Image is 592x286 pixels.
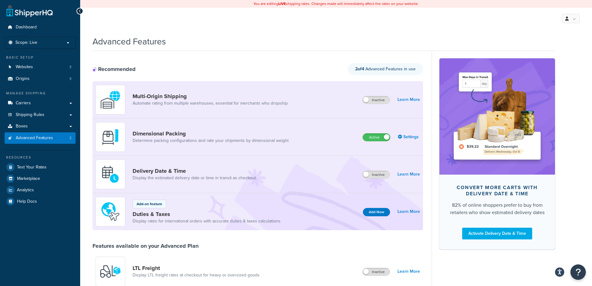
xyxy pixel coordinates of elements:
button: Add Now [363,208,390,216]
div: Features available on your Advanced Plan [92,242,199,249]
span: Websites [16,64,33,70]
a: Display rates for international orders with accurate duties & taxes calculations [133,218,281,224]
a: Websites3 [5,61,76,73]
label: Inactive [363,96,390,104]
span: Origins [16,76,30,81]
a: Dashboard [5,22,76,33]
a: Delivery Date & Time [133,168,257,174]
a: Learn More [397,267,420,276]
span: Test Your Rates [17,165,47,170]
a: Marketplace [5,173,76,184]
span: Dashboard [16,25,37,30]
label: Inactive [363,171,390,178]
a: Shipping Rules [5,109,76,121]
a: Test Your Rates [5,162,76,173]
a: Duties & Taxes [133,211,281,218]
strong: 2 of 4 [355,66,364,72]
a: Determine packing configurations and rate your shipments by dimensional weight [133,138,289,144]
a: Multi-Origin Shipping [133,93,288,100]
img: gfkeb5ejjkALwAAAABJRU5ErkJggg== [100,164,121,185]
span: 2 [69,135,72,141]
a: Boxes [5,121,76,132]
div: Recommended [92,66,136,73]
a: Display LTL freight rates at checkout for heavy or oversized goods [133,272,260,278]
label: Inactive [363,268,390,276]
b: LIVE [278,1,286,6]
p: Add-on feature [137,201,162,207]
li: Websites [5,61,76,73]
a: Display the estimated delivery date or time in transit as checkout. [133,175,257,181]
a: Automate rating from multiple warehouses, essential for merchants who dropship [133,100,288,106]
a: Settings [398,133,420,141]
span: 3 [69,76,72,81]
span: Shipping Rules [16,112,44,118]
a: Dimensional Packing [133,130,289,137]
div: Convert more carts with delivery date & time [449,184,545,197]
span: Carriers [16,101,31,106]
span: Advanced Features in use [355,66,416,72]
button: Open Resource Center [570,264,586,280]
h1: Advanced Features [92,35,166,48]
span: 3 [69,64,72,70]
a: Carriers [5,97,76,109]
li: Origins [5,73,76,85]
span: Scope: Live [15,40,37,45]
div: 82% of online shoppers prefer to buy from retailers who show estimated delivery dates [449,201,545,216]
img: DTVBYsAAAAAASUVORK5CYII= [100,126,121,148]
li: Advanced Features [5,132,76,144]
div: Basic Setup [5,55,76,60]
a: LTL Freight [133,265,260,271]
img: feature-image-ddt-36eae7f7280da8017bfb280eaccd9c446f90b1fe08728e4019434db127062ab4.png [449,68,546,165]
span: Advanced Features [16,135,53,141]
a: Analytics [5,184,76,196]
img: WatD5o0RtDAAAAAElFTkSuQmCC [100,89,121,110]
div: Resources [5,155,76,160]
a: Advanced Features2 [5,132,76,144]
span: Boxes [16,124,28,129]
div: Manage Shipping [5,91,76,96]
a: Help Docs [5,196,76,207]
img: y79ZsPf0fXUFUhFXDzUgf+ktZg5F2+ohG75+v3d2s1D9TjoU8PiyCIluIjV41seZevKCRuEjTPPOKHJsQcmKCXGdfprl3L4q7... [100,261,121,282]
img: icon-duo-feat-landed-cost-7136b061.png [100,201,121,222]
a: Activate Delivery Date & Time [462,228,532,239]
a: Learn More [397,207,420,216]
span: Help Docs [17,199,37,204]
label: Active [363,134,390,141]
a: Learn More [397,95,420,104]
a: Origins3 [5,73,76,85]
a: Learn More [397,170,420,179]
span: Analytics [17,188,34,193]
span: Marketplace [17,176,40,181]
